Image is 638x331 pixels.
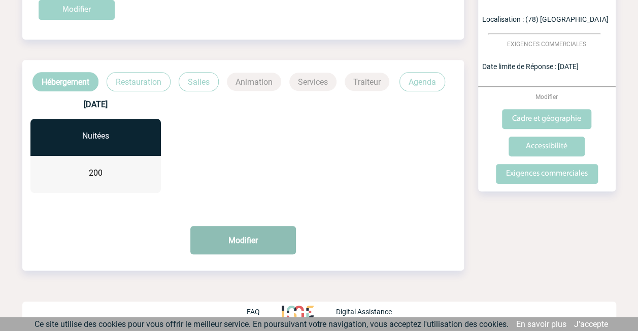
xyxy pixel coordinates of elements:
[246,306,282,316] a: FAQ
[227,73,281,91] p: Animation
[282,306,313,318] img: http://www.idealmeetingsevents.fr/
[179,72,219,91] p: Salles
[482,62,579,71] span: Date limite de Réponse : [DATE]
[61,131,129,141] div: Nuitées
[496,164,598,184] input: Exigences commerciales
[535,93,558,101] span: Modifier
[35,319,509,329] span: Ce site utilise des cookies pour vous offrir le meilleur service. En poursuivant votre navigation...
[516,319,566,329] a: En savoir plus
[399,72,445,91] p: Agenda
[574,319,608,329] a: J'accepte
[289,73,337,91] p: Services
[509,137,585,156] input: Accessibilité
[61,168,129,178] div: 200
[507,41,586,48] span: EXIGENCES COMMERCIALES
[190,226,296,254] button: Modifier
[84,100,108,109] b: [DATE]
[502,109,591,129] input: Cadre et géographie
[345,73,389,91] p: Traiteur
[336,308,392,316] p: Digital Assistance
[482,15,609,23] span: Localisation : (78) [GEOGRAPHIC_DATA]
[246,308,259,316] p: FAQ
[32,72,98,91] p: Hébergement
[107,72,171,91] p: Restauration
